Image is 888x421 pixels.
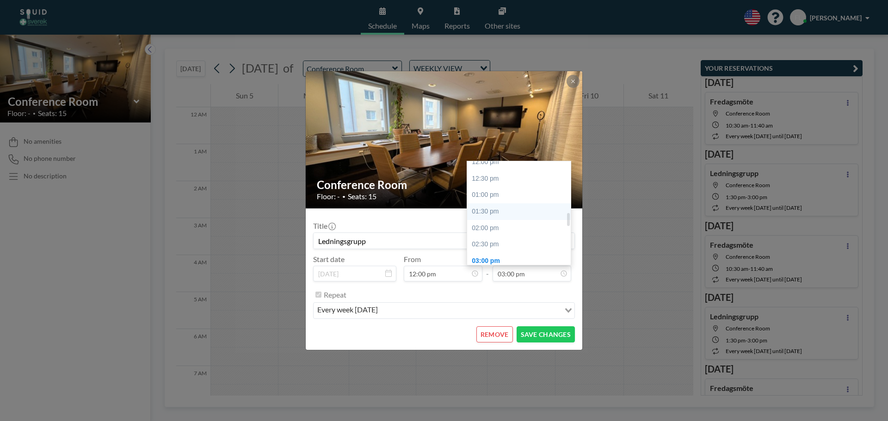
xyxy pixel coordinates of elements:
div: Search for option [314,303,574,318]
span: Seats: 15 [348,192,376,201]
span: Floor: - [317,192,340,201]
div: 01:30 pm [467,203,575,220]
label: From [404,255,421,264]
span: - [486,258,489,278]
label: Repeat [324,290,346,299]
button: REMOVE [476,326,513,342]
div: 12:00 pm [467,154,575,171]
span: • [342,193,345,200]
div: 01:00 pm [467,187,575,203]
button: SAVE CHANGES [517,326,575,342]
div: 02:30 pm [467,236,575,253]
span: every week [DATE] [315,305,380,317]
img: 537.JPG [306,36,583,244]
input: (No title) [314,233,574,249]
div: 12:30 pm [467,171,575,187]
label: Title [313,221,335,231]
input: Search for option [381,305,559,317]
div: 03:00 pm [467,253,575,269]
label: Start date [313,255,345,264]
div: 02:00 pm [467,220,575,237]
h2: Conference Room [317,178,572,192]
